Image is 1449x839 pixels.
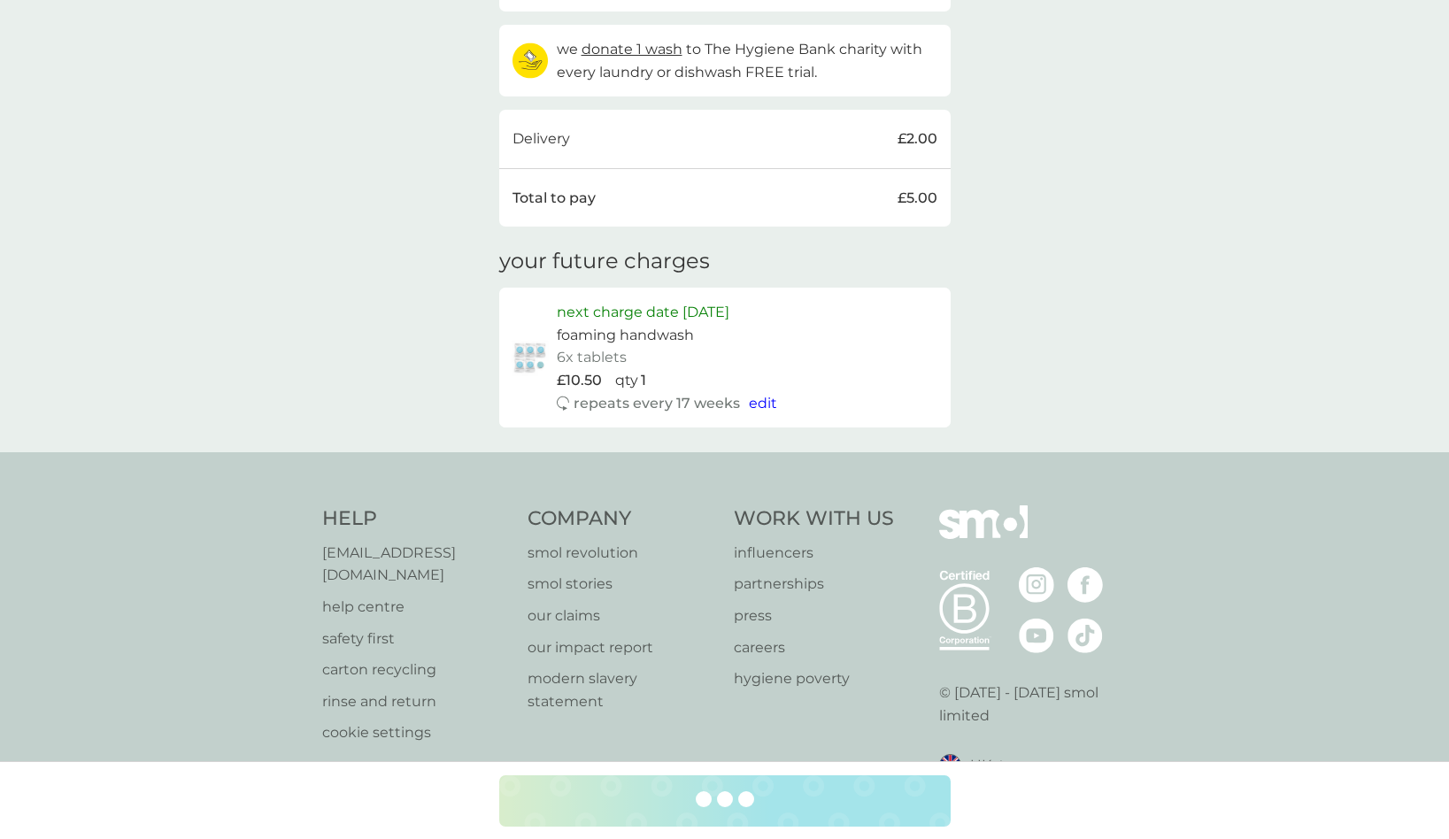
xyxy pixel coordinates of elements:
[898,187,937,210] p: £5.00
[322,627,511,650] a: safety first
[939,754,961,776] img: UK flag
[574,392,740,415] p: repeats every 17 weeks
[528,505,716,533] h4: Company
[322,505,511,533] h4: Help
[734,573,894,596] a: partnerships
[734,667,894,690] a: hygiene poverty
[322,542,511,587] a: [EMAIL_ADDRESS][DOMAIN_NAME]
[615,369,638,392] p: qty
[970,754,991,777] span: UK
[557,324,694,347] p: foaming handwash
[749,392,777,415] button: edit
[749,395,777,412] span: edit
[322,690,511,713] a: rinse and return
[557,301,729,324] p: next charge date [DATE]
[557,38,937,83] p: we to The Hygiene Bank charity with every laundry or dishwash FREE trial.
[557,369,602,392] p: £10.50
[734,542,894,565] a: influencers
[528,573,716,596] a: smol stories
[528,542,716,565] a: smol revolution
[939,505,1028,566] img: smol
[528,604,716,627] a: our claims
[322,596,511,619] a: help centre
[734,505,894,533] h4: Work With Us
[734,604,894,627] a: press
[1067,618,1103,653] img: visit the smol Tiktok page
[322,721,511,744] a: cookie settings
[513,127,570,150] p: Delivery
[734,636,894,659] a: careers
[322,658,511,681] a: carton recycling
[528,667,716,712] a: modern slavery statement
[939,681,1128,727] p: © [DATE] - [DATE] smol limited
[557,346,627,369] p: 6x tablets
[1067,567,1103,603] img: visit the smol Facebook page
[898,127,937,150] p: £2.00
[499,249,710,274] h3: your future charges
[528,636,716,659] a: our impact report
[582,41,682,58] span: donate 1 wash
[513,187,596,210] p: Total to pay
[641,369,646,392] p: 1
[1019,618,1054,653] img: visit the smol Youtube page
[1019,567,1054,603] img: visit the smol Instagram page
